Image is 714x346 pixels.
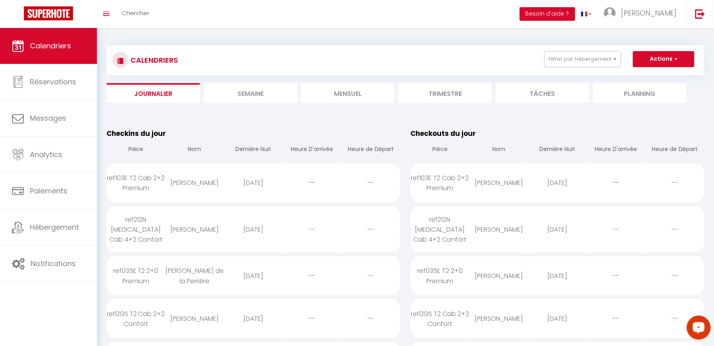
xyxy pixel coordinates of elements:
[695,9,705,19] img: logout
[587,306,645,332] div: --
[528,217,587,243] div: [DATE]
[128,51,178,69] h3: CALENDRIERS
[587,217,645,243] div: --
[646,170,704,196] div: --
[469,139,528,161] th: Nom
[31,259,76,268] span: Notifications
[224,139,283,161] th: Dernière Nuit
[165,306,224,332] div: [PERSON_NAME]
[528,306,587,332] div: [DATE]
[587,263,645,289] div: --
[283,263,341,289] div: --
[469,263,528,289] div: [PERSON_NAME]
[621,8,677,18] span: [PERSON_NAME]
[204,83,297,103] li: Semaine
[411,129,476,138] span: Checkouts du jour
[107,83,200,103] li: Journalier
[341,217,400,243] div: --
[283,306,341,332] div: --
[411,165,469,201] div: ref103E T2 Cab 2+2 Premium
[224,306,283,332] div: [DATE]
[122,9,149,17] span: Chercher
[30,77,76,87] span: Réservations
[496,83,589,103] li: Tâches
[165,217,224,243] div: [PERSON_NAME]
[341,306,400,332] div: --
[411,258,469,294] div: ref035E T2 2+0 Premium
[30,41,71,51] span: Calendriers
[341,263,400,289] div: --
[528,139,587,161] th: Dernière Nuit
[469,217,528,243] div: [PERSON_NAME]
[341,170,400,196] div: --
[107,301,165,337] div: ref013S T2 Cab 2+2 Confort
[30,149,62,159] span: Analytics
[165,258,224,294] div: [PERSON_NAME] de la Perrière
[680,312,714,346] iframe: LiveChat chat widget
[107,258,165,294] div: ref035E T2 2+0 Premium
[107,207,165,253] div: ref212N [MEDICAL_DATA] Cab 4+2 Confort
[24,6,73,20] img: Super Booking
[283,170,341,196] div: --
[587,170,645,196] div: --
[411,139,469,161] th: Pièce
[646,306,704,332] div: --
[646,217,704,243] div: --
[107,139,165,161] th: Pièce
[165,139,224,161] th: Nom
[544,51,621,67] button: Filtrer par hébergement
[398,83,492,103] li: Trimestre
[646,139,704,161] th: Heure de Départ
[30,186,67,196] span: Paiements
[469,306,528,332] div: [PERSON_NAME]
[224,263,283,289] div: [DATE]
[165,170,224,196] div: [PERSON_NAME]
[646,263,704,289] div: --
[107,165,165,201] div: ref103E T2 Cab 2+2 Premium
[283,217,341,243] div: --
[30,113,66,123] span: Messages
[587,139,645,161] th: Heure D'arrivée
[528,263,587,289] div: [DATE]
[520,7,575,21] button: Besoin d'aide ?
[224,170,283,196] div: [DATE]
[528,170,587,196] div: [DATE]
[633,51,694,67] button: Actions
[224,217,283,243] div: [DATE]
[30,222,79,232] span: Hébergement
[604,7,616,19] img: ...
[593,83,686,103] li: Planning
[301,83,394,103] li: Mensuel
[107,129,166,138] span: Checkins du jour
[411,301,469,337] div: ref013S T2 Cab 2+2 Confort
[341,139,400,161] th: Heure de Départ
[469,170,528,196] div: [PERSON_NAME]
[283,139,341,161] th: Heure D'arrivée
[411,207,469,253] div: ref212N [MEDICAL_DATA] Cab 4+2 Confort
